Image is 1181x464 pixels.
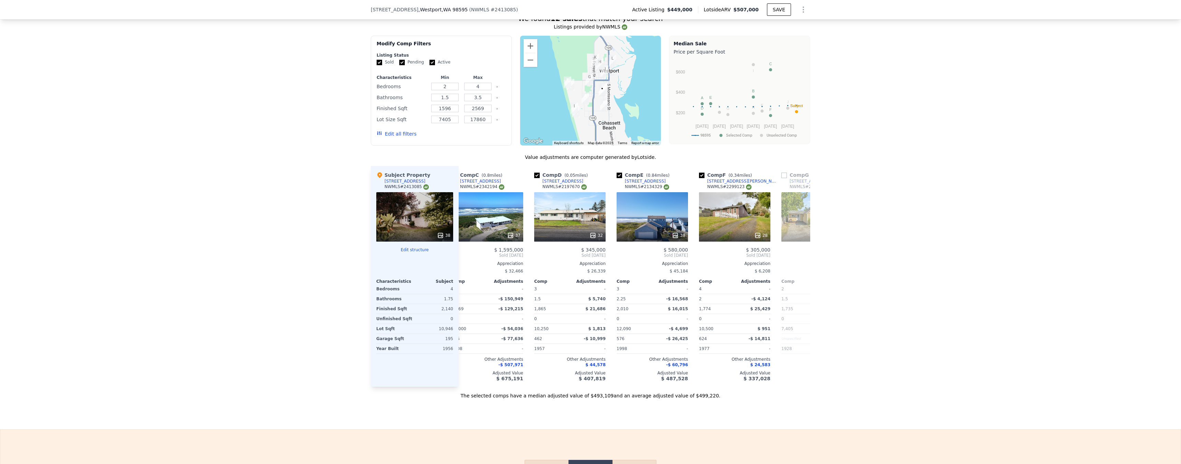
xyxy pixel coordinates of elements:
div: 210 W Newell Ave [600,99,608,111]
div: 2.25 [617,294,651,304]
span: 12,090 [617,326,631,331]
span: -$ 14,811 [748,336,770,341]
input: Pending [399,60,405,65]
div: 195 [416,334,453,344]
text: [DATE] [713,124,726,129]
div: Lot Size Sqft [377,115,427,124]
label: Pending [399,59,424,65]
div: 38 [437,232,450,239]
div: Appreciation [699,261,770,266]
div: Listing Status [377,53,506,58]
div: Comp [617,279,652,284]
text: [DATE] [730,124,743,129]
div: [STREET_ADDRESS] [625,178,666,184]
span: 10,500 [699,326,713,331]
div: - [571,284,606,294]
div: Adjustments [488,279,523,284]
div: 1957 [534,344,569,353]
button: SAVE [767,3,791,16]
a: [STREET_ADDRESS] [534,178,583,184]
text: G [726,106,730,111]
div: 1602 Sea Grass Ln [571,103,578,114]
label: Active [429,59,450,65]
span: # 2413085 [491,7,516,12]
span: 7,405 [781,326,793,331]
div: Comp [699,279,735,284]
div: 2,140 [416,304,453,314]
div: Comp F [699,172,755,178]
div: 409 Dune Crest Dr [564,77,571,88]
div: NWMLS # 2299123 [707,184,752,190]
span: $ 1,813 [588,326,606,331]
text: L [718,104,720,108]
div: 3.5 [452,294,486,304]
div: Subject [415,279,453,284]
a: Report a map error [631,141,659,145]
span: Sold [DATE] [452,253,523,258]
button: Show Options [796,3,810,16]
div: Value adjustments are computer generated by Lotside . [371,154,810,161]
div: 1.75 [416,294,453,304]
span: [STREET_ADDRESS] [371,6,418,13]
div: Comp [781,279,817,284]
img: NWMLS Logo [499,184,504,190]
text: H [752,105,755,109]
div: NWMLS # 2134329 [625,184,669,190]
div: Other Adjustments [781,357,853,362]
div: Unspecified [781,334,816,344]
span: 0 [781,316,784,321]
div: Lot Sqft [376,324,413,334]
text: A [701,96,704,100]
span: Sold [DATE] [781,253,853,258]
div: [STREET_ADDRESS] [542,178,583,184]
div: 2008 [452,344,486,353]
div: Comp E [617,172,672,178]
span: -$ 54,036 [501,326,523,331]
div: NWMLS # 2197670 [542,184,587,190]
div: 703 W Broadway [598,85,606,97]
span: $ 951 [757,326,770,331]
div: Finished Sqft [377,104,427,113]
button: Zoom out [524,53,537,67]
div: Bathrooms [377,93,427,102]
div: Appreciation [617,261,688,266]
div: 32 [589,232,603,239]
div: 28 [754,232,768,239]
div: - [571,314,606,324]
div: 10,946 [416,324,453,334]
button: Edit all filters [377,130,416,137]
input: Sold [377,60,382,65]
span: $ 45,184 [670,269,688,274]
span: NWMLS [471,7,489,12]
span: $ 305,000 [746,247,770,253]
span: -$ 10,999 [584,336,606,341]
div: Subject Property [376,172,430,178]
div: 701 N Central [592,54,599,66]
div: Other Adjustments [452,357,523,362]
span: 576 [617,336,624,341]
div: Unfinished Sqft [376,314,413,324]
div: Comp C [452,172,505,178]
span: -$ 507,971 [498,362,523,367]
div: - [736,344,770,353]
div: 0 [416,314,453,324]
span: 4 [699,287,702,291]
span: $ 675,191 [496,376,523,381]
div: 1.5 [534,294,569,304]
div: [STREET_ADDRESS] [790,178,830,184]
text: [DATE] [781,124,794,129]
div: - [571,344,606,353]
text: [DATE] [696,124,709,129]
span: Map data ©2025 [588,141,614,145]
div: 606 W Broadway [599,83,607,95]
span: Sold [DATE] [617,253,688,258]
div: Characteristics [376,279,415,284]
div: [STREET_ADDRESS] [460,178,501,184]
text: E [709,95,712,100]
span: Lotside ARV [704,6,733,13]
div: Adjusted Value [617,370,688,376]
span: 624 [699,336,707,341]
span: $ 25,429 [750,306,770,311]
span: 1,735 [781,306,793,311]
span: 2,010 [617,306,628,311]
